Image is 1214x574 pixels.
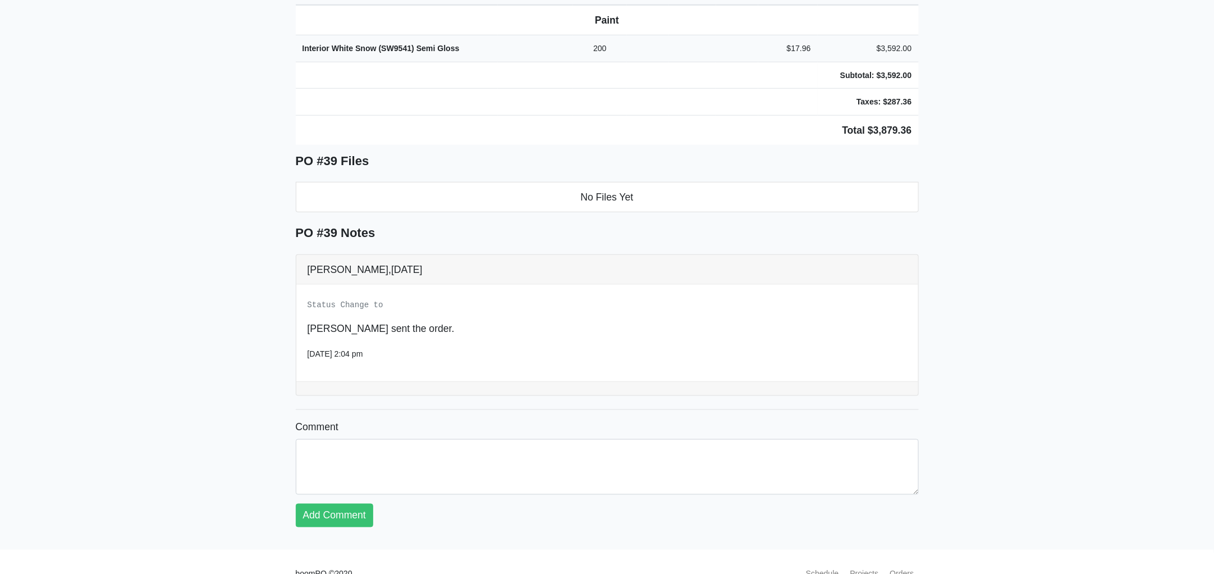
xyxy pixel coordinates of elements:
[303,44,460,53] strong: Interior White Snow (SW9541) Semi Gloss
[758,35,818,62] td: $17.96
[296,226,919,240] h5: PO #39 Notes
[308,300,383,309] small: Status Change to
[296,182,919,212] li: No Files Yet
[308,349,363,358] small: [DATE] 2:04 pm
[818,62,919,89] td: Subtotal: $3,592.00
[296,504,373,527] a: Add Comment
[296,115,919,145] td: Total $3,879.36
[391,264,422,275] span: [DATE]
[296,154,919,168] h5: PO #39 Files
[573,35,627,62] td: 200
[595,15,619,26] b: Paint
[818,89,919,116] td: Taxes: $287.36
[308,323,455,334] span: [PERSON_NAME] sent the order.
[296,419,338,435] label: Comment
[296,255,918,285] div: [PERSON_NAME],
[818,35,919,62] td: $3,592.00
